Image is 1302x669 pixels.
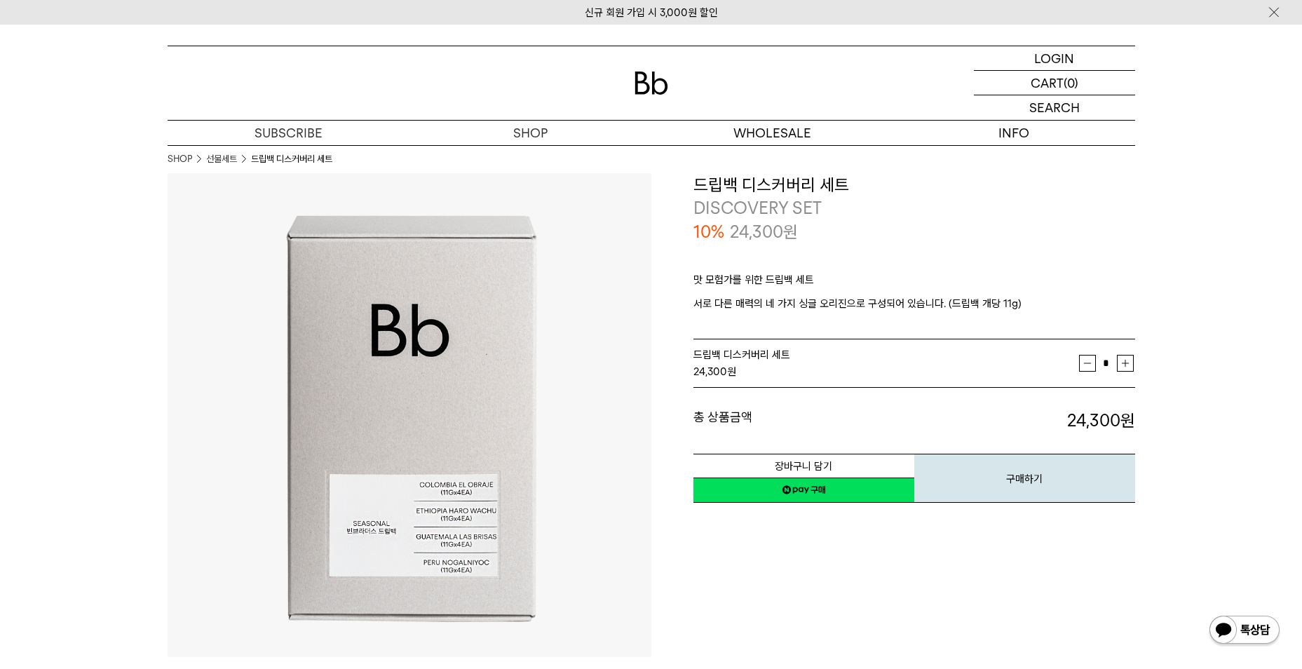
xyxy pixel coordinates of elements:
li: 드립백 디스커버리 세트 [251,152,332,166]
img: 카카오톡 채널 1:1 채팅 버튼 [1208,614,1281,648]
p: SEARCH [1029,95,1080,120]
a: 선물세트 [206,152,237,166]
p: CART [1031,71,1064,95]
p: 맛 모험가를 위한 드립백 세트 [693,271,1135,295]
span: 원 [783,222,798,242]
dt: 총 상품금액 [693,409,914,433]
button: 장바구니 담기 [693,454,914,478]
a: SUBSCRIBE [168,121,409,145]
strong: 24,300 [693,365,727,378]
p: WHOLESALE [651,121,893,145]
div: 원 [693,363,1079,380]
strong: 24,300 [1067,410,1135,431]
p: INFO [893,121,1135,145]
p: (0) [1064,71,1078,95]
p: 10% [693,220,724,244]
a: 새창 [693,478,914,503]
img: 드립백 디스커버리 세트 [168,173,651,657]
button: 감소 [1079,355,1096,372]
button: 증가 [1117,355,1134,372]
button: 구매하기 [914,454,1135,503]
p: LOGIN [1034,46,1074,70]
h3: 드립백 디스커버리 세트 [693,173,1135,197]
a: SHOP [168,152,192,166]
p: 24,300 [730,220,798,244]
b: 원 [1120,410,1135,431]
a: 신규 회원 가입 시 3,000원 할인 [585,6,718,19]
a: CART (0) [974,71,1135,95]
a: LOGIN [974,46,1135,71]
span: 드립백 디스커버리 세트 [693,349,790,361]
a: SHOP [409,121,651,145]
img: 로고 [635,72,668,95]
p: 서로 다른 매력의 네 가지 싱글 오리진으로 구성되어 있습니다. (드립백 개당 11g) [693,295,1135,312]
p: DISCOVERY SET [693,196,1135,220]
